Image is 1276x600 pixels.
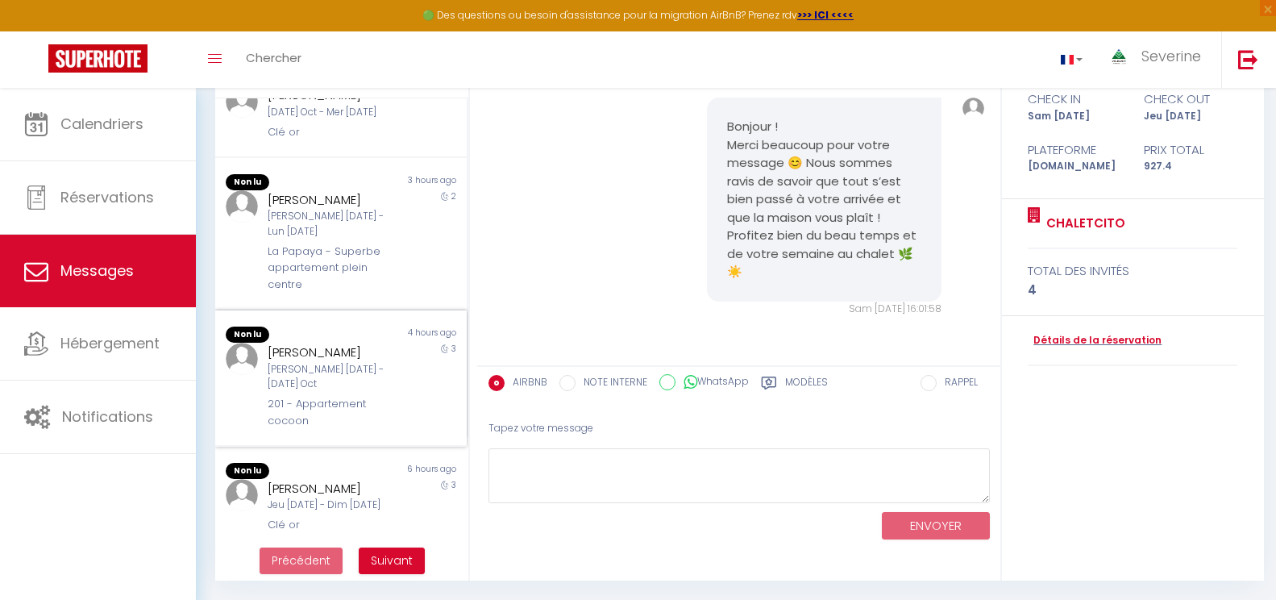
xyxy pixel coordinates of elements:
div: [PERSON_NAME] [268,479,393,498]
a: >>> ICI <<<< [797,8,854,22]
span: 3 [451,343,456,355]
div: 927.4 [1133,159,1248,174]
button: ENVOYER [882,512,990,540]
img: ... [226,190,258,223]
div: 201 - Appartement cocoon [268,396,393,429]
span: Suivant [371,552,413,569]
img: Super Booking [48,44,148,73]
a: Chercher [234,31,314,88]
img: ... [226,85,258,118]
div: Plateforme [1017,140,1133,160]
div: [PERSON_NAME] [DATE] - Lun [DATE] [268,209,393,240]
div: total des invités [1028,261,1237,281]
span: Non lu [226,174,269,190]
span: Chercher [246,49,301,66]
a: chaletcito [1041,214,1125,233]
div: check out [1133,90,1248,109]
pre: Bonjour ! Merci beaucoup pour votre message 😊 Nous sommes ravis de savoir que tout s’est bien pas... [727,118,921,281]
div: Clé or [268,124,393,140]
label: RAPPEL [937,375,978,393]
span: Non lu [226,327,269,343]
a: Détails de la réservation [1028,333,1162,348]
label: AIRBNB [505,375,547,393]
div: Clé or [268,517,393,533]
span: Severine [1141,46,1201,66]
label: WhatsApp [675,374,749,392]
div: Prix total [1133,140,1248,160]
img: ... [226,343,258,375]
span: Précédent [272,552,330,569]
img: ... [226,479,258,511]
div: La Papaya - Superbe appartement plein centre [268,244,393,293]
div: check in [1017,90,1133,109]
div: [PERSON_NAME] [268,343,393,362]
div: 4 [1028,281,1237,300]
div: Sam [DATE] [1017,109,1133,124]
button: Previous [260,548,343,575]
div: [DATE] Oct - Mer [DATE] [268,105,393,120]
div: Jeu [DATE] [1133,109,1248,124]
div: [PERSON_NAME] [268,190,393,210]
div: 6 hours ago [341,463,467,479]
div: 4 hours ago [341,327,467,343]
span: Hébergement [60,333,160,353]
div: [PERSON_NAME] [DATE] - [DATE] Oct [268,362,393,393]
img: ... [962,98,984,119]
div: Tapez votre message [488,409,990,448]
span: Non lu [226,463,269,479]
div: 3 hours ago [341,174,467,190]
span: 3 [451,479,456,491]
label: NOTE INTERNE [576,375,647,393]
a: ... Severine [1095,31,1221,88]
div: Sam [DATE] 16:01:58 [707,302,941,317]
span: 2 [451,190,456,202]
button: Next [359,548,425,575]
span: Notifications [62,406,153,427]
label: Modèles [785,375,828,395]
span: Messages [60,260,134,281]
span: Calendriers [60,114,143,134]
span: Réservations [60,187,154,207]
img: ... [1107,46,1131,68]
div: [DOMAIN_NAME] [1017,159,1133,174]
img: logout [1238,49,1258,69]
div: Jeu [DATE] - Dim [DATE] [268,498,393,513]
